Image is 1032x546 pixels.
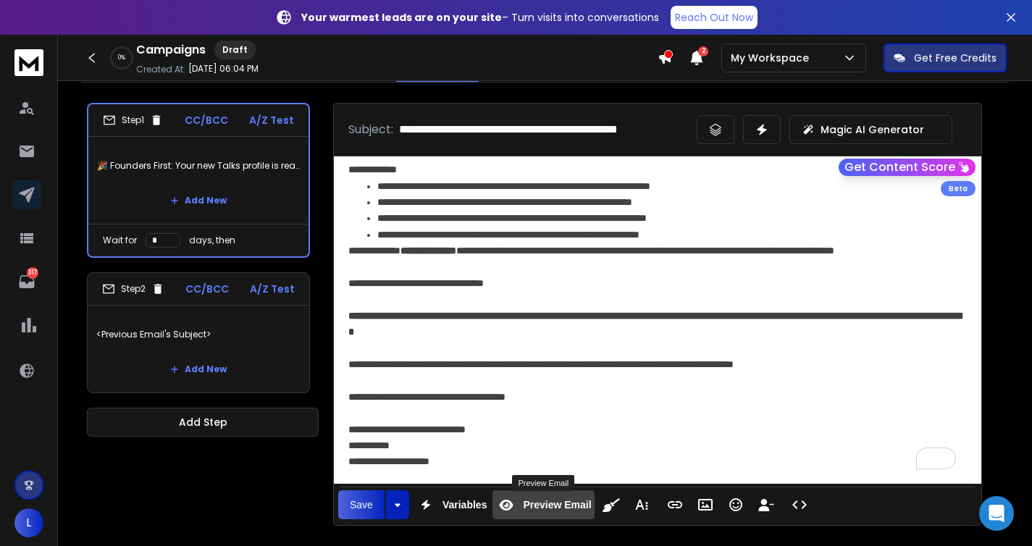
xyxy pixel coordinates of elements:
button: Add New [159,355,238,384]
p: CC/BCC [185,113,228,127]
p: A/Z Test [250,282,295,296]
p: 🎉 Founders First: Your new Talks profile is ready [97,146,300,186]
p: My Workspace [731,51,815,65]
div: Open Intercom Messenger [979,496,1014,531]
button: Save [338,490,385,519]
div: Preview Email [512,475,574,491]
li: Step2CC/BCCA/Z Test<Previous Email's Subject>Add New [87,272,310,393]
button: Add Step [87,408,319,437]
button: Clean HTML [597,490,625,519]
div: Draft [214,41,256,59]
p: <Previous Email's Subject> [96,314,301,355]
h1: Campaigns [136,41,206,59]
div: Beta [941,181,976,196]
button: Insert Image (⌘P) [692,490,719,519]
p: 317 [27,267,38,279]
p: Magic AI Generator [821,122,924,137]
p: days, then [189,235,235,246]
li: Step1CC/BCCA/Z Test🎉 Founders First: Your new Talks profile is readyAdd NewWait fordays, then [87,103,310,258]
button: Code View [786,490,813,519]
button: Magic AI Generator [789,115,952,144]
p: Reach Out Now [675,10,753,25]
button: L [14,508,43,537]
p: 0 % [118,54,125,62]
button: Get Content Score [839,159,976,176]
p: Wait for [103,235,137,246]
button: Insert Link (⌘K) [661,490,689,519]
button: Variables [412,490,490,519]
div: Step 2 [102,282,164,295]
button: Preview Email [492,490,594,519]
div: To enrich screen reader interactions, please activate Accessibility in Grammarly extension settings [334,156,981,484]
span: Variables [440,499,490,511]
button: Add New [159,186,238,215]
span: 2 [698,46,708,56]
button: Get Free Credits [884,43,1007,72]
p: Created At: [136,64,185,75]
p: CC/BCC [185,282,229,296]
p: [DATE] 06:04 PM [188,63,259,75]
button: More Text [628,490,655,519]
button: Insert Unsubscribe Link [752,490,780,519]
span: Preview Email [520,499,594,511]
p: Subject: [348,121,393,138]
button: Emoticons [722,490,750,519]
strong: Your warmest leads are on your site [301,10,502,25]
p: A/Z Test [249,113,294,127]
div: Step 1 [103,114,163,127]
a: 317 [12,267,41,296]
img: logo [14,49,43,76]
a: Reach Out Now [671,6,758,29]
p: – Turn visits into conversations [301,10,659,25]
p: Get Free Credits [914,51,997,65]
